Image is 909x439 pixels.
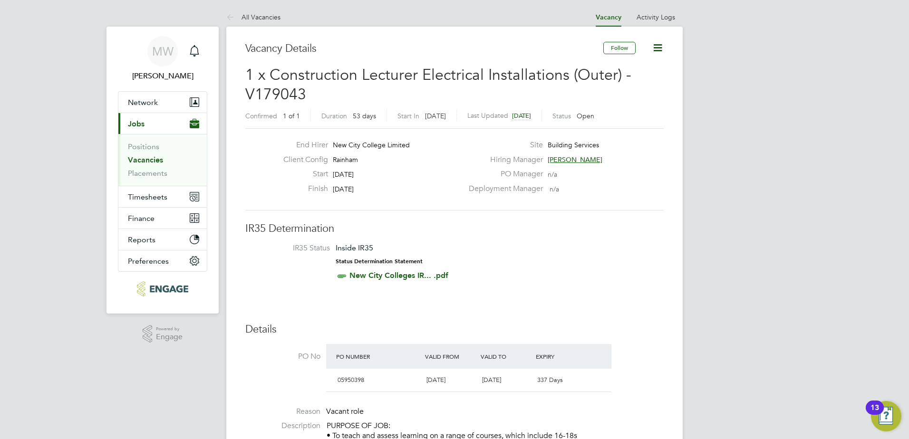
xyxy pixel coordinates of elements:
[128,119,145,128] span: Jobs
[128,214,155,223] span: Finance
[226,13,280,21] a: All Vacancies
[106,27,219,314] nav: Main navigation
[334,348,423,365] div: PO Number
[276,184,328,194] label: Finish
[276,155,328,165] label: Client Config
[118,113,207,134] button: Jobs
[128,155,163,164] a: Vacancies
[128,257,169,266] span: Preferences
[156,333,183,341] span: Engage
[143,325,183,343] a: Powered byEngage
[245,222,664,236] h3: IR35 Determination
[552,112,571,120] label: Status
[336,258,423,265] strong: Status Determination Statement
[533,348,589,365] div: Expiry
[245,66,631,104] span: 1 x Construction Lecturer Electrical Installations (Outer) - V179043
[118,92,207,113] button: Network
[478,348,534,365] div: Valid To
[118,281,207,296] a: Go to home page
[336,243,373,252] span: Inside IR35
[152,45,174,57] span: MW
[537,376,563,384] span: 337 Days
[871,401,901,431] button: Open Resource Center, 13 new notifications
[548,155,602,164] span: [PERSON_NAME]
[637,13,675,21] a: Activity Logs
[512,112,531,120] span: [DATE]
[128,235,155,244] span: Reports
[463,184,543,194] label: Deployment Manager
[426,376,445,384] span: [DATE]
[423,348,478,365] div: Valid From
[482,376,501,384] span: [DATE]
[118,229,207,250] button: Reports
[245,112,277,120] label: Confirmed
[245,407,320,417] label: Reason
[333,141,410,149] span: New City College Limited
[397,112,419,120] label: Start In
[577,112,594,120] span: Open
[550,185,559,193] span: n/a
[245,352,320,362] label: PO No
[463,169,543,179] label: PO Manager
[467,111,508,120] label: Last Updated
[283,112,300,120] span: 1 of 1
[326,407,364,416] span: Vacant role
[333,170,354,179] span: [DATE]
[128,169,167,178] a: Placements
[137,281,188,296] img: dovetailslate-logo-retina.png
[118,36,207,82] a: MW[PERSON_NAME]
[245,323,664,336] h3: Details
[548,170,557,179] span: n/a
[156,325,183,333] span: Powered by
[118,186,207,207] button: Timesheets
[353,112,376,120] span: 53 days
[118,250,207,271] button: Preferences
[349,271,448,280] a: New City Colleges IR... .pdf
[118,134,207,186] div: Jobs
[118,208,207,229] button: Finance
[425,112,446,120] span: [DATE]
[245,42,603,56] h3: Vacancy Details
[128,98,158,107] span: Network
[321,112,347,120] label: Duration
[338,376,364,384] span: 05950398
[276,169,328,179] label: Start
[245,421,320,431] label: Description
[870,408,879,420] div: 13
[128,192,167,201] span: Timesheets
[276,140,328,150] label: End Hirer
[596,13,621,21] a: Vacancy
[333,185,354,193] span: [DATE]
[255,243,330,253] label: IR35 Status
[463,140,543,150] label: Site
[463,155,543,165] label: Hiring Manager
[118,70,207,82] span: Max Williams
[128,142,159,151] a: Positions
[603,42,636,54] button: Follow
[333,155,358,164] span: Rainham
[548,141,599,149] span: Building Services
